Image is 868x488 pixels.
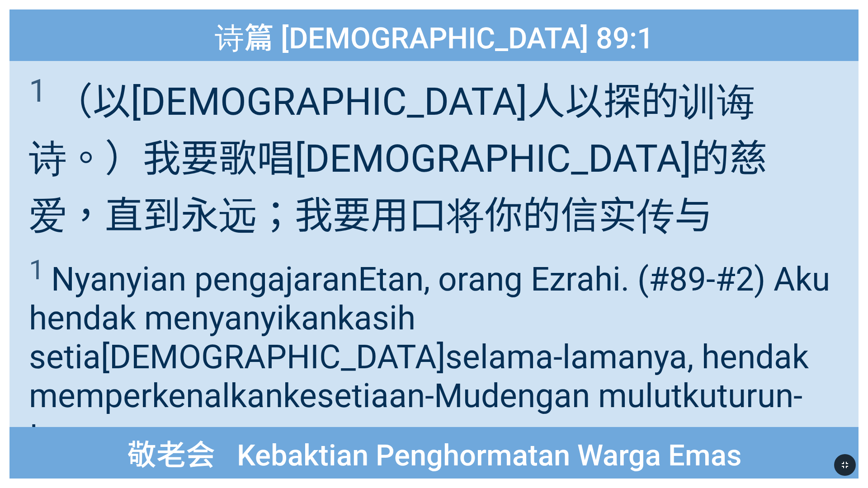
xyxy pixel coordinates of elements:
sup: 1 [29,254,44,286]
wh7891: kasih setia [29,299,809,454]
wh4905: Etan [29,260,830,454]
wh250: . (#89-#2) Aku hendak menyanyikan [29,260,830,454]
wh6310: turun-temurun [29,376,802,454]
wh5769: , hendak memperkenalkan [29,338,809,454]
wh387: , orang Ezrahi [29,260,830,454]
span: （以[DEMOGRAPHIC_DATA]人 [29,71,839,296]
wh3045: kesetiaan-Mu [29,376,802,454]
wh3068: 的慈爱 [29,136,767,295]
wh530: dengan mulutku [29,376,802,454]
wh3068: selama-lamanya [29,338,809,454]
wh1755: . [152,415,160,454]
wh2617: ，直到永远 [29,193,712,295]
wh2617: [DEMOGRAPHIC_DATA] [29,338,809,454]
span: Nyanyian pengajaran [29,254,839,454]
wh4905: 。）我要歌唱 [29,136,767,295]
wh5769: ；我要用口 [29,193,712,295]
sup: 1 [29,72,47,109]
wh7891: [DEMOGRAPHIC_DATA] [29,136,767,295]
span: 诗篇 [DEMOGRAPHIC_DATA] 89:1 [215,14,654,58]
span: 敬老会 Kebaktian Penghormatan Warga Emas [127,432,741,474]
